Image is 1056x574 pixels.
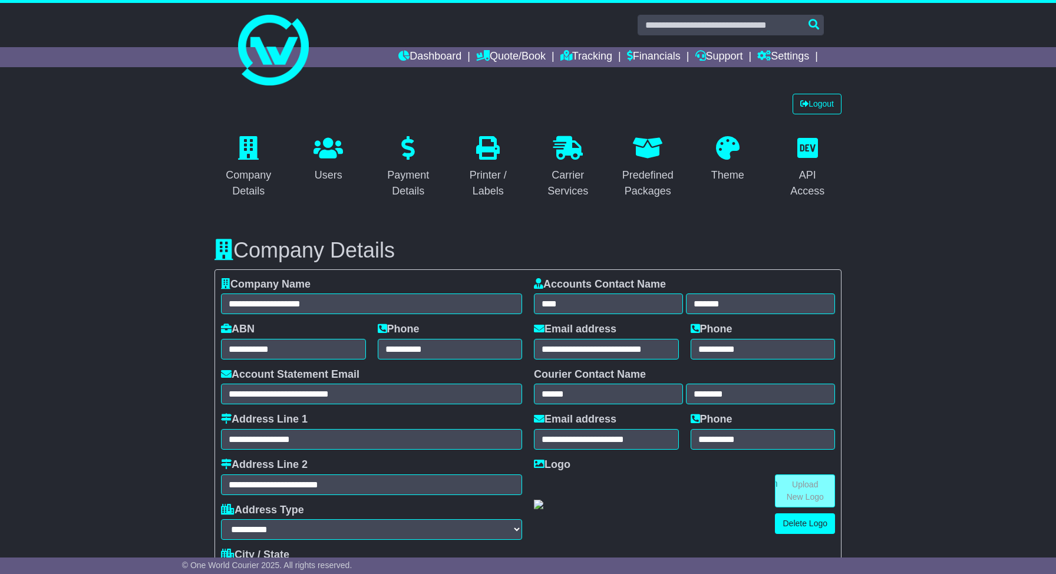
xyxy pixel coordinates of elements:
[781,167,834,199] div: API Access
[534,323,616,336] label: Email address
[221,458,308,471] label: Address Line 2
[182,560,352,570] span: © One World Courier 2025. All rights reserved.
[691,323,732,336] label: Phone
[534,368,646,381] label: Courier Contact Name
[374,132,443,203] a: Payment Details
[627,47,681,67] a: Financials
[214,132,283,203] a: Company Details
[704,132,752,187] a: Theme
[313,167,343,183] div: Users
[222,167,275,199] div: Company Details
[622,167,675,199] div: Predefined Packages
[695,47,743,67] a: Support
[214,239,841,262] h3: Company Details
[221,278,311,291] label: Company Name
[378,323,420,336] label: Phone
[454,132,523,203] a: Printer / Labels
[775,513,835,534] a: Delete Logo
[534,500,543,509] img: GetCustomerLogo
[614,132,682,203] a: Predefined Packages
[221,549,289,562] label: City / State
[711,167,744,183] div: Theme
[542,167,595,199] div: Carrier Services
[775,474,835,507] a: Upload New Logo
[757,47,809,67] a: Settings
[221,368,359,381] label: Account Statement Email
[221,504,304,517] label: Address Type
[306,132,351,187] a: Users
[691,413,732,426] label: Phone
[476,47,546,67] a: Quote/Book
[534,413,616,426] label: Email address
[221,413,308,426] label: Address Line 1
[534,278,666,291] label: Accounts Contact Name
[382,167,435,199] div: Payment Details
[398,47,461,67] a: Dashboard
[462,167,515,199] div: Printer / Labels
[221,323,255,336] label: ABN
[534,458,570,471] label: Logo
[774,132,842,203] a: API Access
[534,132,602,203] a: Carrier Services
[793,94,841,114] a: Logout
[560,47,612,67] a: Tracking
